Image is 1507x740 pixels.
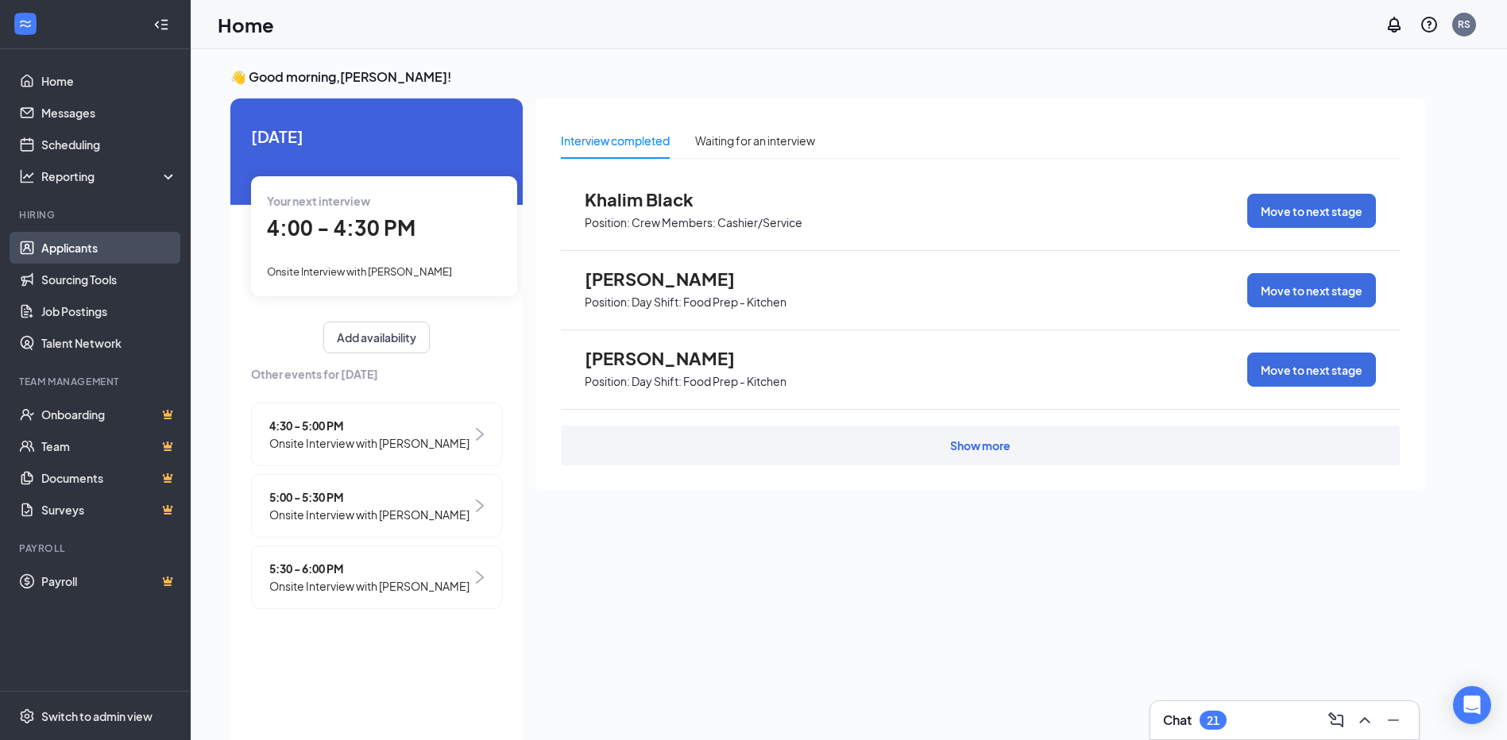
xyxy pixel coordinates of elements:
div: Hiring [19,208,174,222]
svg: Collapse [153,17,169,33]
a: Messages [41,97,177,129]
button: Move to next stage [1247,273,1376,307]
div: Team Management [19,375,174,388]
button: Move to next stage [1247,194,1376,228]
svg: ComposeMessage [1327,711,1346,730]
span: 5:00 - 5:30 PM [269,488,469,506]
p: Position: [585,295,630,310]
div: 21 [1207,714,1219,727]
p: Day Shift: Food Prep - Kitchen [632,295,786,310]
a: PayrollCrown [41,565,177,597]
button: Add availability [323,322,430,353]
p: Day Shift: Food Prep - Kitchen [632,374,786,389]
span: [DATE] [251,124,502,148]
svg: QuestionInfo [1420,15,1439,34]
div: Open Intercom Messenger [1453,686,1491,724]
a: Home [41,65,177,97]
span: Onsite Interview with [PERSON_NAME] [269,434,469,452]
div: Waiting for an interview [695,132,815,149]
span: 4:00 - 4:30 PM [267,214,415,241]
button: ChevronUp [1352,707,1378,733]
svg: WorkstreamLogo [17,16,33,32]
div: Interview completed [561,132,670,149]
span: Onsite Interview with [PERSON_NAME] [269,506,469,523]
svg: Notifications [1385,15,1404,34]
h3: Chat [1163,711,1192,729]
a: Sourcing Tools [41,264,177,295]
button: Minimize [1381,707,1406,733]
span: 5:30 - 6:00 PM [269,560,469,577]
svg: ChevronUp [1355,711,1374,730]
a: Applicants [41,232,177,264]
button: Move to next stage [1247,353,1376,387]
p: Crew Members: Cashier/Service [632,215,802,230]
a: SurveysCrown [41,494,177,526]
a: Job Postings [41,295,177,327]
span: Khalim Black [585,189,759,210]
a: DocumentsCrown [41,462,177,494]
span: Your next interview [267,194,370,208]
span: Onsite Interview with [PERSON_NAME] [267,265,452,278]
svg: Minimize [1384,711,1403,730]
p: Position: [585,374,630,389]
div: Payroll [19,542,174,555]
span: 4:30 - 5:00 PM [269,417,469,434]
p: Position: [585,215,630,230]
div: Switch to admin view [41,708,153,724]
div: Reporting [41,168,178,184]
button: ComposeMessage [1323,707,1349,733]
a: Scheduling [41,129,177,160]
svg: Settings [19,708,35,724]
a: Talent Network [41,327,177,359]
a: OnboardingCrown [41,399,177,430]
svg: Analysis [19,168,35,184]
h3: 👋 Good morning, [PERSON_NAME] ! [230,68,1425,86]
span: Other events for [DATE] [251,365,502,383]
a: TeamCrown [41,430,177,462]
span: [PERSON_NAME] [585,348,759,368]
span: Onsite Interview with [PERSON_NAME] [269,577,469,595]
span: [PERSON_NAME] [585,268,759,289]
div: RS [1458,17,1470,31]
div: Show more [950,437,1010,453]
h1: Home [218,11,274,38]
